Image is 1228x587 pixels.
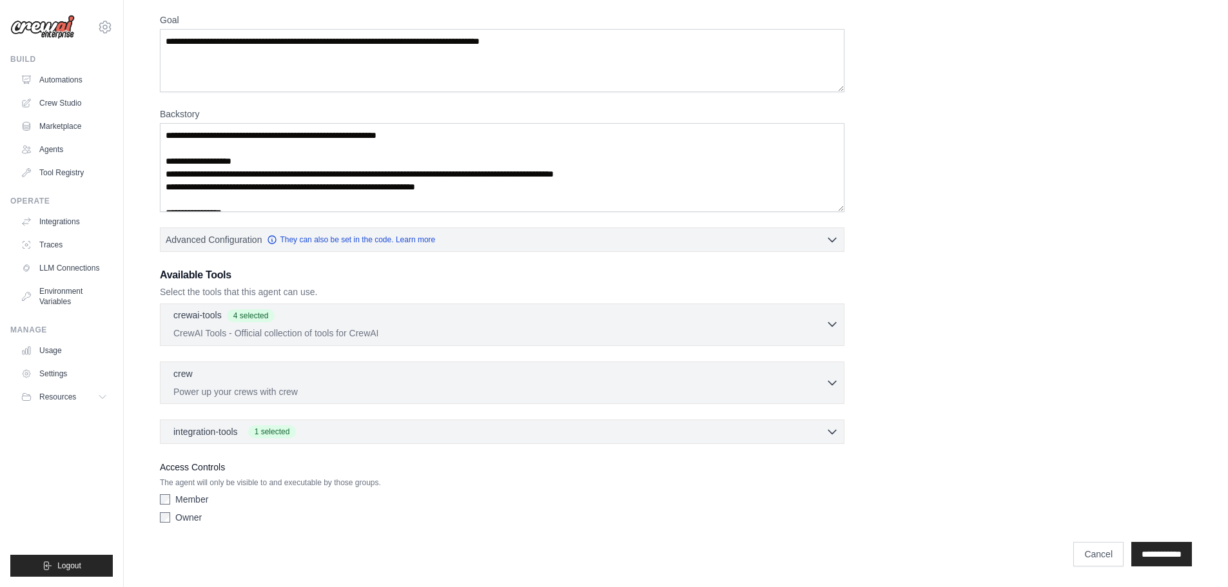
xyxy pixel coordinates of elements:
[160,108,844,120] label: Backstory
[10,196,113,206] div: Operate
[57,561,81,571] span: Logout
[15,116,113,137] a: Marketplace
[15,387,113,407] button: Resources
[15,139,113,160] a: Agents
[248,425,297,438] span: 1 selected
[160,477,844,488] p: The agent will only be visible to and executable by those groups.
[15,211,113,232] a: Integrations
[15,70,113,90] a: Automations
[173,425,238,438] span: integration-tools
[15,340,113,361] a: Usage
[10,325,113,335] div: Manage
[166,233,262,246] span: Advanced Configuration
[15,162,113,183] a: Tool Registry
[15,281,113,312] a: Environment Variables
[39,392,76,402] span: Resources
[227,309,275,322] span: 4 selected
[173,327,826,340] p: CrewAI Tools - Official collection of tools for CrewAI
[160,267,844,283] h3: Available Tools
[15,235,113,255] a: Traces
[175,493,208,506] label: Member
[15,258,113,278] a: LLM Connections
[267,235,435,245] a: They can also be set in the code. Learn more
[160,459,844,475] label: Access Controls
[1073,542,1124,566] a: Cancel
[15,93,113,113] a: Crew Studio
[173,367,193,380] p: crew
[161,228,844,251] button: Advanced Configuration They can also be set in the code. Learn more
[173,385,826,398] p: Power up your crews with crew
[166,367,839,398] button: crew Power up your crews with crew
[173,309,222,322] p: crewai-tools
[166,309,839,340] button: crewai-tools 4 selected CrewAI Tools - Official collection of tools for CrewAI
[10,15,75,39] img: Logo
[160,14,844,26] label: Goal
[10,555,113,577] button: Logout
[15,363,113,384] a: Settings
[10,54,113,64] div: Build
[160,285,844,298] p: Select the tools that this agent can use.
[166,425,839,438] button: integration-tools 1 selected
[175,511,202,524] label: Owner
